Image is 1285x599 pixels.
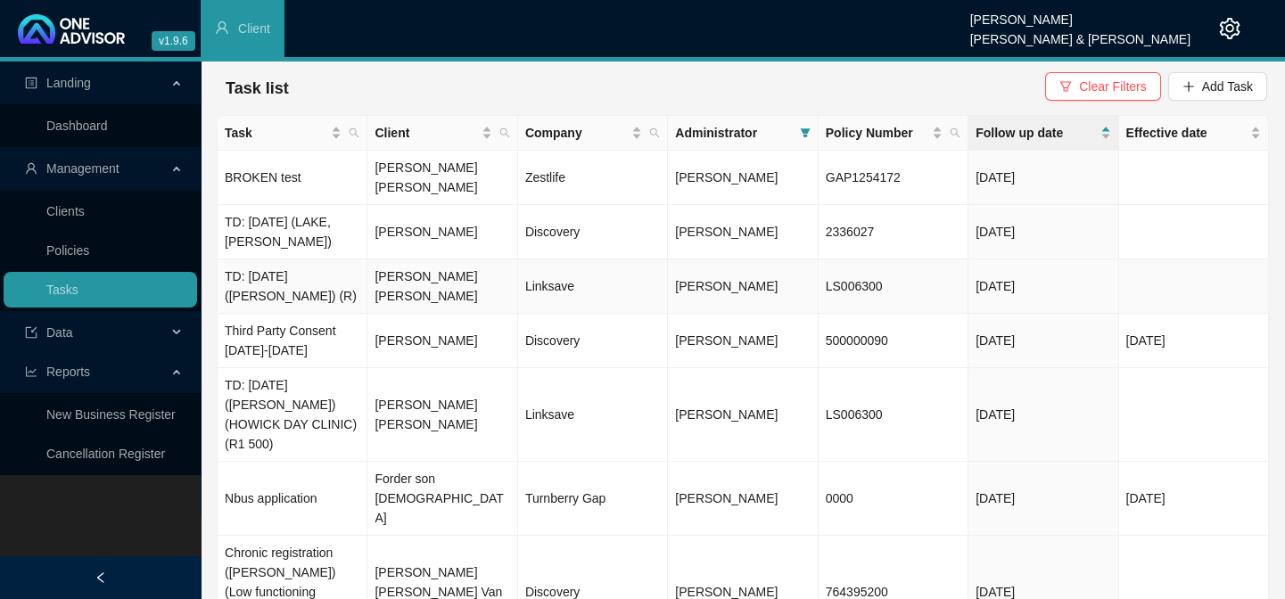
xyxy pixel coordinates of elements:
td: TD: [DATE] ([PERSON_NAME]) (HOWICK DAY CLINIC) (R1 500) [218,368,367,462]
td: TD: [DATE] ([PERSON_NAME]) (R) [218,259,367,314]
th: Task [218,116,367,151]
td: [PERSON_NAME] [367,205,517,259]
span: [PERSON_NAME] [675,407,778,422]
td: Linksave [518,259,668,314]
td: Turnberry Gap [518,462,668,536]
span: user [215,21,229,35]
td: Discovery [518,314,668,368]
span: import [25,326,37,339]
span: Task list [226,79,289,97]
span: [PERSON_NAME] [675,491,778,505]
a: Tasks [46,283,78,297]
td: 0000 [819,462,968,536]
td: TD: [DATE] (LAKE,[PERSON_NAME]) [218,205,367,259]
span: line-chart [25,365,37,378]
td: LS006300 [819,259,968,314]
span: search [499,127,510,138]
td: 2336027 [819,205,968,259]
td: Discovery [518,205,668,259]
th: Policy Number [819,116,968,151]
td: [DATE] [968,314,1118,368]
span: Company [525,123,628,143]
span: Reports [46,365,90,379]
span: plus [1182,80,1195,93]
td: Linksave [518,368,668,462]
span: search [496,119,514,146]
span: profile [25,77,37,89]
td: [PERSON_NAME] [PERSON_NAME] [367,368,517,462]
span: Effective date [1126,123,1247,143]
span: search [345,119,363,146]
a: New Business Register [46,407,176,422]
span: [PERSON_NAME] [675,585,778,599]
span: search [946,119,964,146]
a: Cancellation Register [46,447,165,461]
span: [PERSON_NAME] [675,225,778,239]
span: search [950,127,960,138]
span: Clear Filters [1079,77,1146,96]
td: [DATE] [968,151,1118,205]
img: 2df55531c6924b55f21c4cf5d4484680-logo-light.svg [18,14,125,44]
td: [DATE] [1119,314,1269,368]
td: LS006300 [819,368,968,462]
th: Company [518,116,668,151]
span: Policy Number [826,123,928,143]
td: [PERSON_NAME] [PERSON_NAME] [367,259,517,314]
td: [PERSON_NAME] [PERSON_NAME] [367,151,517,205]
span: [PERSON_NAME] [675,279,778,293]
td: BROKEN test [218,151,367,205]
td: Third Party Consent [DATE]-[DATE] [218,314,367,368]
span: search [349,127,359,138]
button: Add Task [1168,72,1267,101]
span: user [25,162,37,175]
button: Clear Filters [1045,72,1160,101]
span: Task [225,123,327,143]
span: [PERSON_NAME] [675,170,778,185]
span: Follow up date [976,123,1096,143]
a: Clients [46,204,85,218]
td: [PERSON_NAME] [367,314,517,368]
span: [PERSON_NAME] [675,333,778,348]
td: [DATE] [968,259,1118,314]
span: filter [800,127,811,138]
td: GAP1254172 [819,151,968,205]
span: Landing [46,76,91,90]
div: [PERSON_NAME] [970,4,1190,24]
span: search [646,119,663,146]
span: left [95,571,107,584]
span: Add Task [1202,77,1253,96]
span: filter [796,119,814,146]
td: Zestlife [518,151,668,205]
td: [DATE] [968,205,1118,259]
td: Forder son [DEMOGRAPHIC_DATA] [367,462,517,536]
span: v1.9.6 [152,31,195,51]
span: search [649,127,660,138]
div: [PERSON_NAME] & [PERSON_NAME] [970,24,1190,44]
span: filter [1059,80,1072,93]
td: [DATE] [968,368,1118,462]
td: 500000090 [819,314,968,368]
th: Client [367,116,517,151]
td: [DATE] [1119,462,1269,536]
span: setting [1219,18,1240,39]
span: Client [375,123,477,143]
td: [DATE] [968,462,1118,536]
span: Client [238,21,270,36]
a: Policies [46,243,89,258]
td: Nbus application [218,462,367,536]
th: Effective date [1119,116,1269,151]
a: Dashboard [46,119,108,133]
span: Management [46,161,119,176]
span: Administrator [675,123,792,143]
span: Data [46,325,73,340]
